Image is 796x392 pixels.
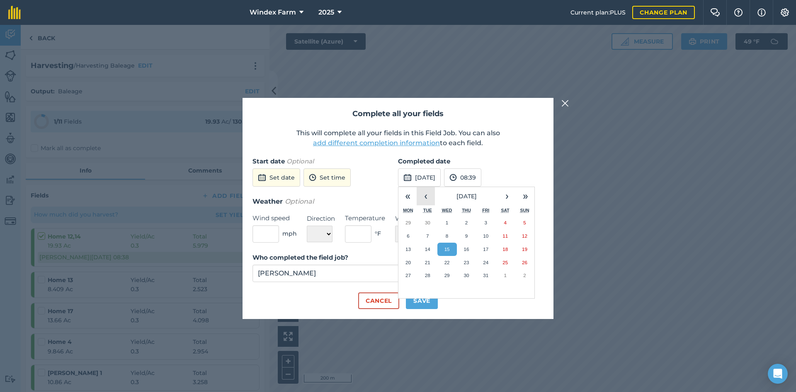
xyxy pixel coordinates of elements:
[495,229,515,243] button: October 11, 2025
[502,233,508,239] abbr: October 11, 2025
[476,256,495,269] button: October 24, 2025
[457,216,476,229] button: October 2, 2025
[457,269,476,282] button: October 30, 2025
[516,187,534,205] button: »
[457,256,476,269] button: October 23, 2025
[501,208,510,213] abbr: Saturday
[464,260,469,265] abbr: October 23, 2025
[398,187,417,205] button: «
[313,138,440,148] button: add different completion information
[444,246,450,252] abbr: October 15, 2025
[561,98,569,108] img: svg+xml;base64,PHN2ZyB4bWxucz0iaHR0cDovL3d3dy53My5vcmcvMjAwMC9zdmciIHdpZHRoPSIyMiIgaGVpZ2h0PSIzMC...
[252,128,544,148] p: This will complete all your fields in this Field Job. You can also to each field.
[632,6,695,19] a: Change plan
[286,157,314,165] em: Optional
[520,208,529,213] abbr: Sunday
[515,269,534,282] button: November 2, 2025
[418,269,437,282] button: October 28, 2025
[476,269,495,282] button: October 31, 2025
[285,197,314,205] em: Optional
[318,7,334,17] span: 2025
[457,229,476,243] button: October 9, 2025
[462,208,471,213] abbr: Thursday
[733,8,743,17] img: A question mark icon
[405,273,411,278] abbr: October 27, 2025
[418,243,437,256] button: October 14, 2025
[405,260,411,265] abbr: October 20, 2025
[398,256,418,269] button: October 20, 2025
[483,260,488,265] abbr: October 24, 2025
[437,243,457,256] button: October 15, 2025
[483,273,488,278] abbr: October 31, 2025
[406,292,438,309] button: Save
[498,187,516,205] button: ›
[570,8,626,17] span: Current plan : PLUS
[482,208,489,213] abbr: Friday
[495,216,515,229] button: October 4, 2025
[504,273,506,278] abbr: November 1, 2025
[398,216,418,229] button: September 29, 2025
[252,168,300,187] button: Set date
[476,229,495,243] button: October 10, 2025
[457,243,476,256] button: October 16, 2025
[485,220,487,225] abbr: October 3, 2025
[444,260,450,265] abbr: October 22, 2025
[502,246,508,252] abbr: October 18, 2025
[476,216,495,229] button: October 3, 2025
[258,173,266,183] img: svg+xml;base64,PD94bWwgdmVyc2lvbj0iMS4wIiBlbmNvZGluZz0idXRmLTgiPz4KPCEtLSBHZW5lcmF0b3I6IEFkb2JlIE...
[442,208,452,213] abbr: Wednesday
[398,229,418,243] button: October 6, 2025
[437,216,457,229] button: October 1, 2025
[403,208,413,213] abbr: Monday
[405,246,411,252] abbr: October 13, 2025
[515,243,534,256] button: October 19, 2025
[358,292,399,309] button: Cancel
[464,273,469,278] abbr: October 30, 2025
[395,214,436,224] label: Weather
[515,229,534,243] button: October 12, 2025
[398,168,441,187] button: [DATE]
[523,273,526,278] abbr: November 2, 2025
[757,7,766,17] img: svg+xml;base64,PHN2ZyB4bWxucz0iaHR0cDovL3d3dy53My5vcmcvMjAwMC9zdmciIHdpZHRoPSIxNyIgaGVpZ2h0PSIxNy...
[446,233,448,239] abbr: October 8, 2025
[456,192,477,200] span: [DATE]
[309,173,316,183] img: svg+xml;base64,PD94bWwgdmVyc2lvbj0iMS4wIiBlbmNvZGluZz0idXRmLTgiPz4KPCEtLSBHZW5lcmF0b3I6IEFkb2JlIE...
[464,246,469,252] abbr: October 16, 2025
[282,229,297,238] span: mph
[407,233,409,239] abbr: October 6, 2025
[449,173,457,183] img: svg+xml;base64,PD94bWwgdmVyc2lvbj0iMS4wIiBlbmNvZGluZz0idXRmLTgiPz4KPCEtLSBHZW5lcmF0b3I6IEFkb2JlIE...
[252,213,297,223] label: Wind speed
[418,256,437,269] button: October 21, 2025
[523,220,526,225] abbr: October 5, 2025
[465,233,468,239] abbr: October 9, 2025
[425,260,430,265] abbr: October 21, 2025
[476,243,495,256] button: October 17, 2025
[437,256,457,269] button: October 22, 2025
[418,229,437,243] button: October 7, 2025
[495,243,515,256] button: October 18, 2025
[403,173,412,183] img: svg+xml;base64,PD94bWwgdmVyc2lvbj0iMS4wIiBlbmNvZGluZz0idXRmLTgiPz4KPCEtLSBHZW5lcmF0b3I6IEFkb2JlIE...
[495,269,515,282] button: November 1, 2025
[710,8,720,17] img: Two speech bubbles overlapping with the left bubble in the forefront
[250,7,296,17] span: Windex Farm
[483,233,488,239] abbr: October 10, 2025
[252,108,544,120] h2: Complete all your fields
[444,168,481,187] button: 08:39
[437,229,457,243] button: October 8, 2025
[423,208,432,213] abbr: Tuesday
[515,256,534,269] button: October 26, 2025
[515,216,534,229] button: October 5, 2025
[446,220,448,225] abbr: October 1, 2025
[417,187,435,205] button: ‹
[8,6,21,19] img: fieldmargin Logo
[483,246,488,252] abbr: October 17, 2025
[522,260,527,265] abbr: October 26, 2025
[303,168,351,187] button: Set time
[522,233,527,239] abbr: October 12, 2025
[418,216,437,229] button: September 30, 2025
[780,8,790,17] img: A cog icon
[495,256,515,269] button: October 25, 2025
[425,273,430,278] abbr: October 28, 2025
[307,214,335,224] label: Direction
[375,229,381,238] span: ° F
